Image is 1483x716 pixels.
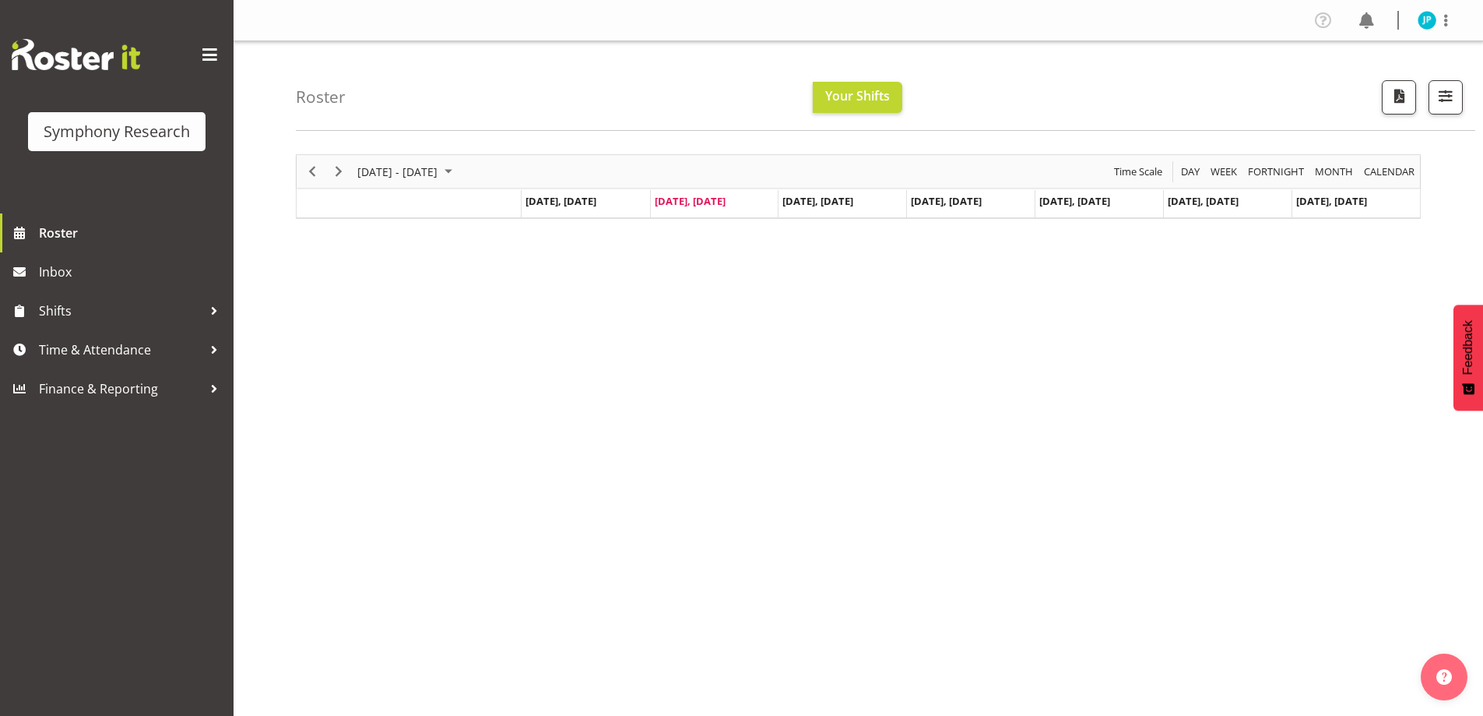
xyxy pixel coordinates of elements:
[813,82,902,113] button: Your Shifts
[1436,669,1452,685] img: help-xxl-2.png
[39,338,202,362] span: Time & Attendance
[1382,80,1416,115] button: Download a PDF of the roster according to the set date range.
[296,88,346,106] h4: Roster
[825,87,890,104] span: Your Shifts
[39,377,202,400] span: Finance & Reporting
[12,39,140,70] img: Rosterit website logo
[1453,305,1483,411] button: Feedback - Show survey
[1461,320,1475,375] span: Feedback
[39,221,226,245] span: Roster
[44,120,190,143] div: Symphony Research
[39,260,226,284] span: Inbox
[1418,11,1436,30] img: jake-pringle11873.jpg
[1429,80,1463,115] button: Filter Shifts
[39,299,202,323] span: Shifts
